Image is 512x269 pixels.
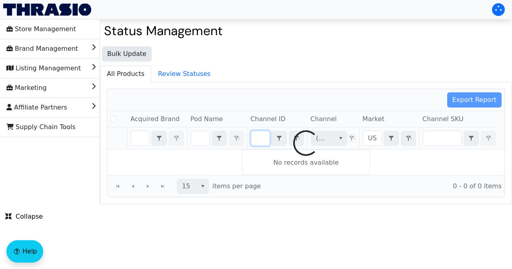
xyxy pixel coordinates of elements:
[6,42,78,55] span: Brand Management
[107,49,146,59] span: Bulk Update
[3,4,91,16] img: Thrasio Logo
[22,247,37,256] span: Help
[104,23,508,38] h2: Status Management
[100,66,151,82] span: All Products
[6,121,76,134] span: Supply Chain Tools
[152,66,217,82] span: Review Statuses
[6,82,47,94] span: Marketing
[6,101,67,114] span: Affiliate Partners
[102,46,152,62] button: Bulk Update
[6,23,76,36] span: Store Management
[6,62,81,75] span: Listing Management
[5,212,43,221] span: Collapse
[6,240,43,263] button: Help floatingactionbutton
